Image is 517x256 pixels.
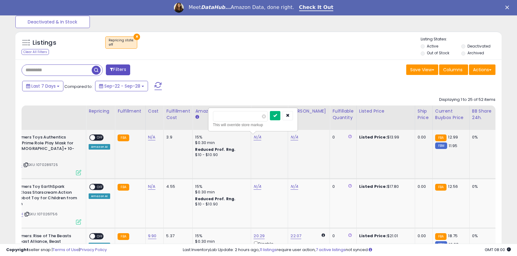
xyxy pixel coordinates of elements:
div: 0.00 [418,134,428,140]
button: Sep-22 - Sep-28 [95,81,148,91]
div: 3.9 [166,134,188,140]
div: Fulfillable Quantity [332,108,354,121]
span: 2025-10-6 08:00 GMT [485,247,511,253]
label: Deactivated [467,43,491,49]
div: $0.30 min [195,140,246,146]
div: 15% [195,184,246,189]
b: Transformers Toy EarthSpark Warrior Class Starscream Action Figure, Robot Toy for Children from 6... [3,184,78,208]
button: Columns [439,64,468,75]
small: Amazon Fees. [195,114,199,120]
p: Listing States: [421,36,501,42]
a: N/A [148,184,155,190]
button: Deactivated & In Stock [15,16,90,28]
div: $10 - $10.90 [195,152,246,158]
div: Amazon Fees [195,108,248,114]
a: 9.90 [148,233,157,239]
b: Reduced Prof. Rng. [195,196,235,201]
div: BB Share 24h. [472,108,495,121]
span: 18.75 [448,233,458,239]
button: Filters [106,64,130,75]
div: Listed Price [359,108,412,114]
div: Fulfillment Cost [166,108,190,121]
div: Repricing [89,108,112,114]
img: Profile image for Georgie [174,3,184,13]
b: Listed Price: [359,134,387,140]
div: This will override store markup [213,122,293,128]
span: Last 7 Days [31,83,56,89]
span: OFF [95,184,105,190]
div: Cost [148,108,161,114]
a: 20.29 [254,233,265,239]
a: Check It Out [299,4,334,11]
b: Listed Price: [359,184,387,189]
div: 0% [472,233,492,239]
div: Ship Price [418,108,430,121]
span: Sep-22 - Sep-28 [104,83,140,89]
span: | SKU: 1070261756 [24,212,58,217]
small: FBA [435,184,447,191]
div: Close [505,6,511,9]
div: 15% [195,134,246,140]
button: Save View [406,64,438,75]
div: Meet Amazon Data, done right. [189,4,294,10]
label: Active [427,43,438,49]
a: Privacy Policy [80,247,107,253]
span: 11.95 [449,143,457,149]
div: Amazon AI [89,193,110,199]
div: 4.55 [166,184,188,189]
small: FBM [435,142,447,149]
div: Last InventoryLab Update: 2 hours ago, require user action, not synced. [183,247,511,253]
div: $0.30 min [195,189,246,195]
a: 22.07 [291,233,301,239]
div: 0% [472,184,492,189]
div: seller snap | | [6,247,107,253]
i: DataHub... [201,4,231,10]
div: $21.01 [359,233,410,239]
a: 11 listings [260,247,277,253]
div: Fulfillment [118,108,142,114]
span: 12.99 [448,134,458,140]
label: Archived [467,50,484,56]
span: OFF [95,234,105,239]
b: Transformers Toys Authentics Optimus Prime Role Play Mask for Ages [DEMOGRAPHIC_DATA]+ 10-Inch [3,134,78,159]
span: Compared to: [64,84,93,89]
b: Listed Price: [359,233,387,239]
a: N/A [148,134,155,140]
a: N/A [254,184,261,190]
a: Terms of Use [53,247,79,253]
label: Out of Stock [427,50,449,56]
small: FBA [118,184,129,191]
small: FBA [118,134,129,141]
small: FBA [118,233,129,240]
button: Actions [469,64,495,75]
strong: Copyright [6,247,29,253]
div: $13.99 [359,134,410,140]
div: 0.00 [418,233,428,239]
div: 0.00 [418,184,428,189]
small: FBA [435,134,447,141]
div: 0 [332,233,351,239]
span: OFF [95,135,105,140]
span: 12.56 [448,184,458,189]
span: Columns [443,67,463,73]
span: | SKU: 1070289725 [23,162,58,167]
a: N/A [291,184,298,190]
div: off [109,43,134,47]
b: Reduced Prof. Rng. [195,147,235,152]
a: N/A [254,134,261,140]
div: Current Buybox Price [435,108,467,121]
div: 15% [195,233,246,239]
button: Last 7 Days [22,81,63,91]
h5: Listings [33,39,56,47]
div: [PERSON_NAME] [291,108,327,114]
div: Clear All Filters [22,49,49,55]
div: Displaying 1 to 25 of 52 items [439,97,495,103]
small: FBA [435,233,447,240]
div: 5.37 [166,233,188,239]
div: $17.80 [359,184,410,189]
span: Repricing state : [109,38,134,47]
a: 7 active listings [316,247,346,253]
div: 0 [332,134,351,140]
a: N/A [291,134,298,140]
div: 0% [472,134,492,140]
